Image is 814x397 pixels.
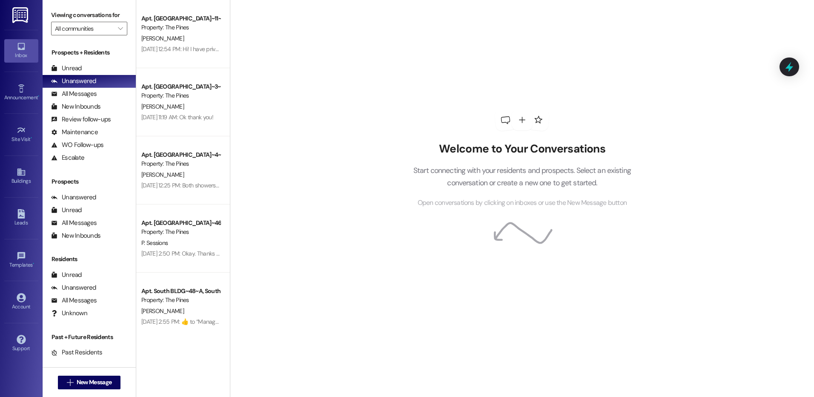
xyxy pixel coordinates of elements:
[51,219,97,227] div: All Messages
[38,93,39,99] span: •
[141,181,553,189] div: [DATE] 12:25 PM: Both showers both vanity sinks both toilets and the kitchen sink are not working...
[141,287,220,296] div: Apt. South BLDG~48~A, South BLDG (Men's) The Pines
[51,361,109,370] div: Future Residents
[51,102,100,111] div: New Inbounds
[4,291,38,314] a: Account
[4,123,38,146] a: Site Visit •
[141,82,220,91] div: Apt. [GEOGRAPHIC_DATA]~3~D, [GEOGRAPHIC_DATA] (Women's) The Pines
[141,35,184,42] span: [PERSON_NAME]
[51,309,87,318] div: Unknown
[400,142,644,156] h2: Welcome to Your Conversations
[51,270,82,279] div: Unread
[141,296,220,305] div: Property: The Pines
[51,64,82,73] div: Unread
[141,307,184,315] span: [PERSON_NAME]
[51,153,84,162] div: Escalate
[141,219,220,227] div: Apt. [GEOGRAPHIC_DATA]~46~B, South BLDG (Men's) The Pines
[77,378,112,387] span: New Message
[141,23,220,32] div: Property: The Pines
[141,45,689,53] div: [DATE] 12:54 PM: Hi! I have private renters insurances, and so I don't need to be paying for insu...
[51,283,96,292] div: Unanswered
[51,141,103,150] div: WO Follow-ups
[51,128,98,137] div: Maintenance
[51,89,97,98] div: All Messages
[141,14,220,23] div: Apt. [GEOGRAPHIC_DATA]~11~E, [GEOGRAPHIC_DATA] (Women's) The Pines
[141,91,220,100] div: Property: The Pines
[43,48,136,57] div: Prospects + Residents
[141,250,260,257] div: [DATE] 2:50 PM: Okay. Thanks [PERSON_NAME]!
[51,77,96,86] div: Unanswered
[4,332,38,355] a: Support
[141,171,184,178] span: [PERSON_NAME]
[118,25,123,32] i: 
[43,333,136,342] div: Past + Future Residents
[12,7,30,23] img: ResiDesk Logo
[51,231,100,240] div: New Inbounds
[418,198,627,208] span: Open conversations by clicking on inboxes or use the New Message button
[400,164,644,189] p: Start connecting with your residents and prospects. Select an existing conversation or create a n...
[51,296,97,305] div: All Messages
[43,177,136,186] div: Prospects
[33,261,34,267] span: •
[67,379,73,386] i: 
[51,206,82,215] div: Unread
[141,159,220,168] div: Property: The Pines
[31,135,32,141] span: •
[51,115,111,124] div: Review follow-ups
[51,193,96,202] div: Unanswered
[4,249,38,272] a: Templates •
[4,207,38,230] a: Leads
[4,165,38,188] a: Buildings
[141,318,456,325] div: [DATE] 2:55 PM: ​👍​ to “ Management The Pines (The Pines): Hey guys, we will be shutting off the ...
[141,113,213,121] div: [DATE] 11:19 AM: Ok thank you!
[51,348,103,357] div: Past Residents
[51,9,127,22] label: Viewing conversations for
[141,227,220,236] div: Property: The Pines
[141,103,184,110] span: [PERSON_NAME]
[55,22,114,35] input: All communities
[141,239,168,247] span: P. Sessions
[141,150,220,159] div: Apt. [GEOGRAPHIC_DATA]~4~A, North BLDG (Women's) The Pines
[43,255,136,264] div: Residents
[4,39,38,62] a: Inbox
[58,376,121,389] button: New Message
